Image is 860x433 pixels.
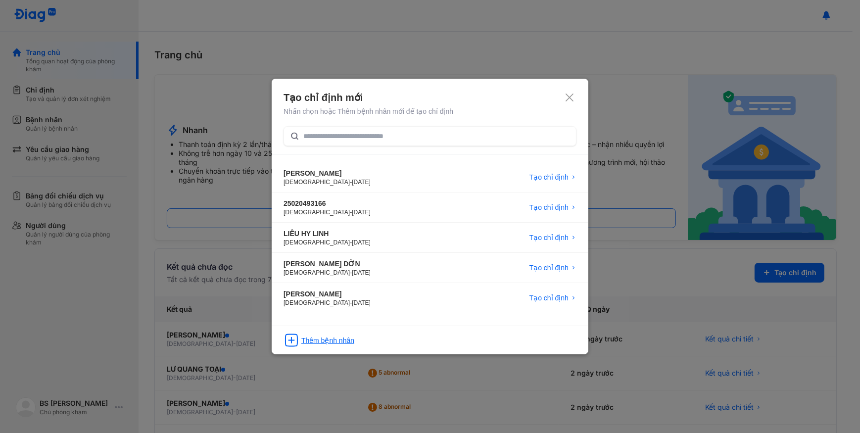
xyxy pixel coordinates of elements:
[284,209,350,216] span: [DEMOGRAPHIC_DATA]
[529,172,569,182] span: Tạo chỉ định
[529,202,569,212] span: Tạo chỉ định
[350,179,352,186] span: -
[301,336,354,345] div: Thêm bệnh nhân
[350,299,352,306] span: -
[284,106,576,116] div: Nhấn chọn hoặc Thêm bệnh nhân mới để tạo chỉ định
[284,239,350,246] span: [DEMOGRAPHIC_DATA]
[284,269,350,276] span: [DEMOGRAPHIC_DATA]
[352,179,371,186] span: [DATE]
[352,209,371,216] span: [DATE]
[350,239,352,246] span: -
[284,179,350,186] span: [DEMOGRAPHIC_DATA]
[352,299,371,306] span: [DATE]
[352,269,371,276] span: [DATE]
[284,299,350,306] span: [DEMOGRAPHIC_DATA]
[350,269,352,276] span: -
[284,229,371,239] div: LIÊU HY LINH
[529,263,569,273] span: Tạo chỉ định
[284,198,371,208] div: 25020493166
[284,168,371,178] div: [PERSON_NAME]
[284,91,576,104] div: Tạo chỉ định mới
[284,259,371,269] div: [PERSON_NAME] DỜN
[529,233,569,242] span: Tạo chỉ định
[350,209,352,216] span: -
[284,289,371,299] div: [PERSON_NAME]
[529,293,569,303] span: Tạo chỉ định
[352,239,371,246] span: [DATE]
